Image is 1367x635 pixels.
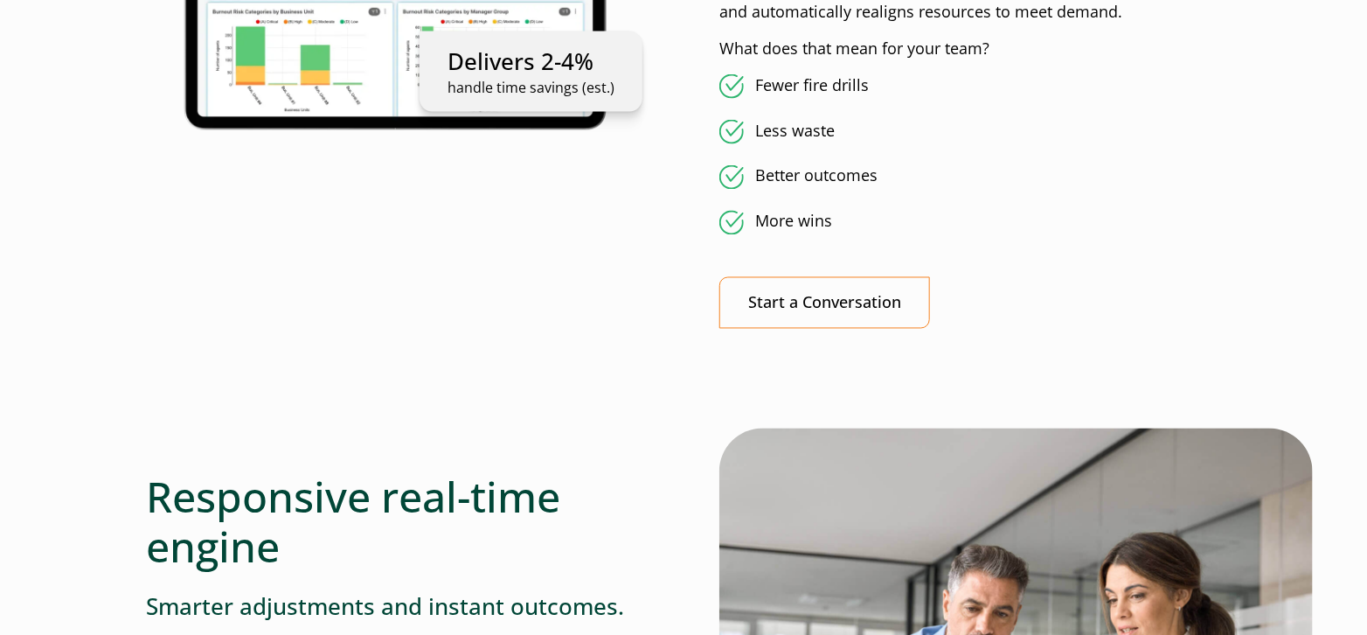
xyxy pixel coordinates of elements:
[448,45,614,78] p: Delivers 2-4%
[448,78,614,98] p: handle time savings (est.)
[719,277,930,329] a: Start a Conversation
[719,38,1221,60] p: What does that mean for your team?
[146,472,648,573] h2: Responsive real-time engine
[146,594,648,621] h3: Smarter adjustments and instant outcomes.
[719,120,1221,144] li: Less waste
[719,211,1221,235] li: More wins
[719,74,1221,99] li: Fewer fire drills
[719,165,1221,190] li: Better outcomes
